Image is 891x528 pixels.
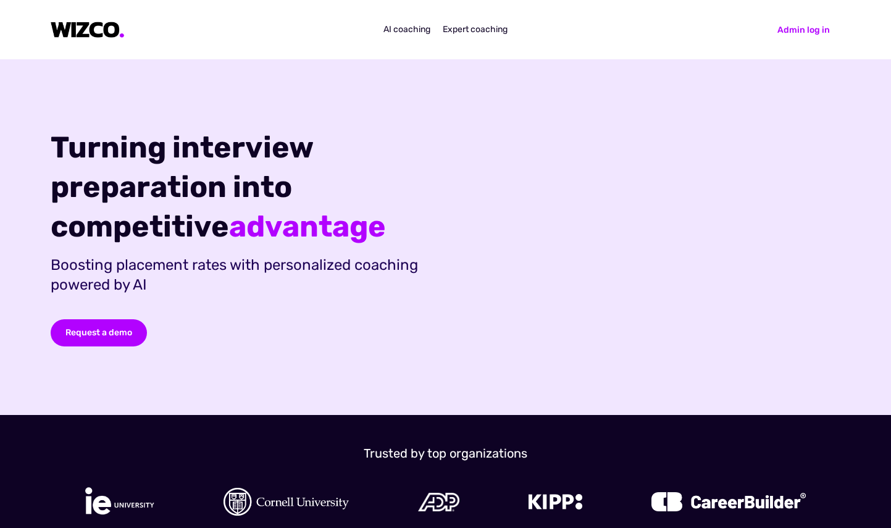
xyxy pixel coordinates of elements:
img: logo [418,493,459,511]
div: Boosting placement rates with personalized coaching powered by AI [51,255,421,295]
span: advantage [229,209,386,244]
span: Expert coaching [443,24,508,35]
img: logo [529,494,582,509]
img: logo [651,492,806,511]
div: Trusted by top organizations [51,445,841,462]
img: logo [85,487,154,517]
div: Turning interview preparation into competitive [51,128,421,246]
img: logo [224,488,349,516]
span: AI coaching [383,24,430,35]
div: Admin log in [777,23,830,36]
div: Request a demo [51,319,147,346]
img: logo [51,22,125,38]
